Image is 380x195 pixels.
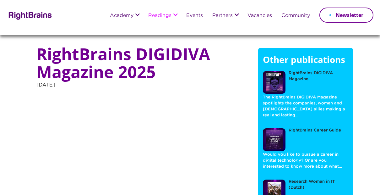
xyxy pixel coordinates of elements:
a: Readings [148,13,171,19]
h5: Other publications [263,54,348,71]
a: Community [281,13,310,19]
a: RightBrains DIGIDIVA Magazine [263,70,348,94]
a: Academy [110,13,133,19]
a: Partners [212,13,233,19]
p: The RightBrains DIGIDIVA Magazine spotlights the companies, women and [DEMOGRAPHIC_DATA] allies m... [263,94,348,119]
p: Would you like to pursue a career in digital technology? Or are you interested to know more about... [263,151,348,170]
a: Events [186,13,203,19]
a: Newsletter [319,8,373,23]
a: RightBrains Career Guide [263,128,341,151]
p: [DATE] [36,81,249,99]
img: Rightbrains [7,11,52,20]
h1: RightBrains DIGIDIVA Magazine 2025 [36,45,249,81]
a: Vacancies [247,13,272,19]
